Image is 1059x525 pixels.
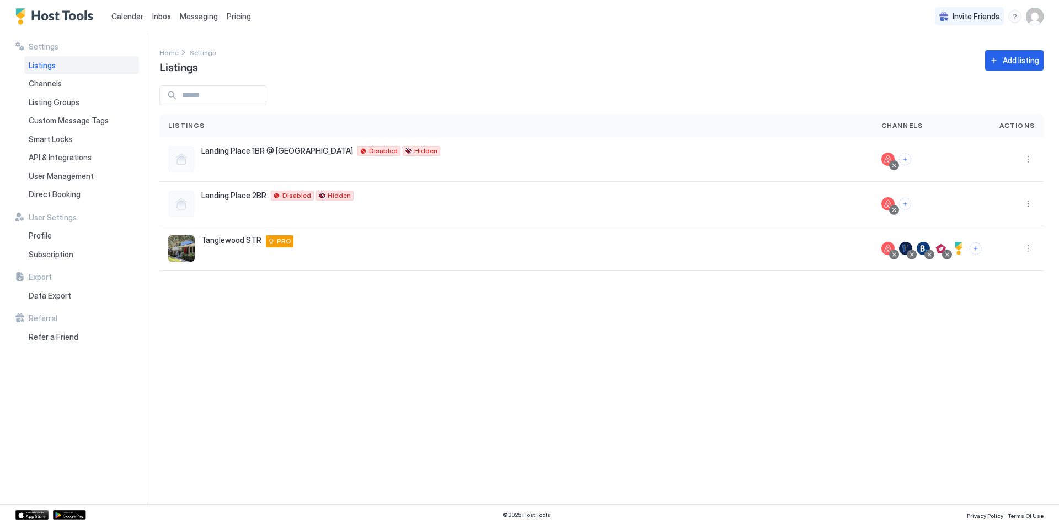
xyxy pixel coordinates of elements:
div: menu [1021,153,1035,166]
div: Add listing [1003,55,1039,66]
span: Messaging [180,12,218,21]
span: Landing Place 1BR @ [GEOGRAPHIC_DATA] [201,146,353,156]
span: Listings [159,58,198,74]
a: Channels [24,74,139,93]
span: Home [159,48,179,57]
div: menu [1021,242,1035,255]
a: Calendar [111,10,143,22]
span: Export [29,272,52,282]
a: Direct Booking [24,185,139,204]
span: Tanglewood STR [201,235,261,245]
a: Terms Of Use [1008,509,1044,521]
span: Channels [881,121,923,131]
span: Privacy Policy [967,512,1003,519]
button: More options [1021,242,1035,255]
span: © 2025 Host Tools [502,511,550,518]
button: Connect channels [970,242,982,255]
span: Calendar [111,12,143,21]
a: Listing Groups [24,93,139,112]
a: Privacy Policy [967,509,1003,521]
span: Direct Booking [29,190,81,199]
span: Listings [168,121,205,131]
a: Inbox [152,10,171,22]
span: Settings [190,48,216,57]
span: Actions [999,121,1035,131]
div: menu [1021,197,1035,210]
span: Referral [29,313,57,323]
span: Listings [29,61,56,71]
iframe: Intercom live chat [11,488,38,514]
a: Home [159,46,179,58]
span: Data Export [29,291,71,301]
a: Listings [24,56,139,75]
span: Invite Friends [953,12,999,21]
a: Google Play Store [53,510,86,520]
a: Subscription [24,245,139,264]
span: User Settings [29,213,77,223]
span: Landing Place 2BR [201,191,266,201]
span: Refer a Friend [29,332,78,342]
span: Settings [29,42,58,52]
span: PRO [277,236,291,246]
button: Connect channels [899,198,911,210]
a: App Store [15,510,49,520]
a: User Management [24,167,139,186]
input: Input Field [178,86,266,105]
button: Connect channels [899,153,911,165]
a: Smart Locks [24,130,139,149]
a: API & Integrations [24,148,139,167]
div: User profile [1026,8,1044,25]
a: Profile [24,226,139,245]
button: Add listing [985,50,1044,71]
span: Smart Locks [29,134,72,144]
span: Pricing [227,12,251,21]
a: Host Tools Logo [15,8,98,25]
a: Messaging [180,10,218,22]
div: Breadcrumb [159,46,179,58]
span: User Management [29,171,94,181]
button: More options [1021,197,1035,210]
div: menu [1008,10,1021,23]
div: Breadcrumb [190,46,216,58]
span: Custom Message Tags [29,116,109,126]
button: More options [1021,153,1035,166]
span: Channels [29,79,62,89]
a: Custom Message Tags [24,111,139,130]
div: listing image [168,235,195,262]
span: Listing Groups [29,98,79,107]
span: Profile [29,231,52,241]
span: Inbox [152,12,171,21]
a: Refer a Friend [24,328,139,347]
span: API & Integrations [29,153,92,163]
span: Subscription [29,250,73,259]
a: Settings [190,46,216,58]
a: Data Export [24,286,139,305]
span: Terms Of Use [1008,512,1044,519]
